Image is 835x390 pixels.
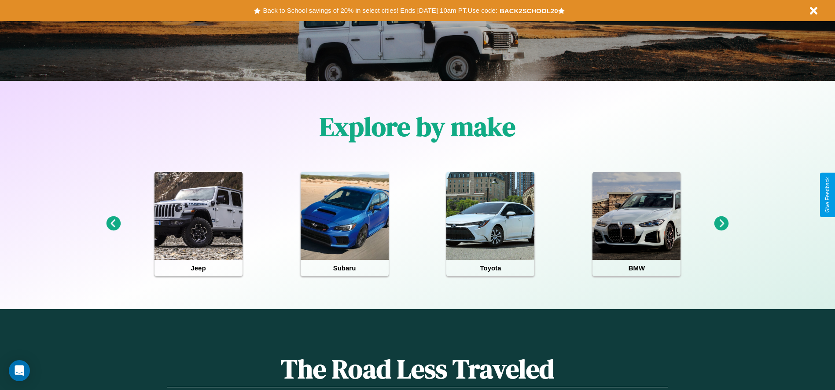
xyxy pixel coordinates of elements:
h1: The Road Less Traveled [167,351,668,387]
h4: Jeep [154,260,243,276]
h1: Explore by make [320,109,515,145]
button: Back to School savings of 20% in select cities! Ends [DATE] 10am PT.Use code: [261,4,499,17]
h4: Toyota [446,260,534,276]
div: Give Feedback [824,177,831,213]
div: Open Intercom Messenger [9,360,30,381]
h4: Subaru [301,260,389,276]
h4: BMW [592,260,681,276]
b: BACK2SCHOOL20 [500,7,558,15]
